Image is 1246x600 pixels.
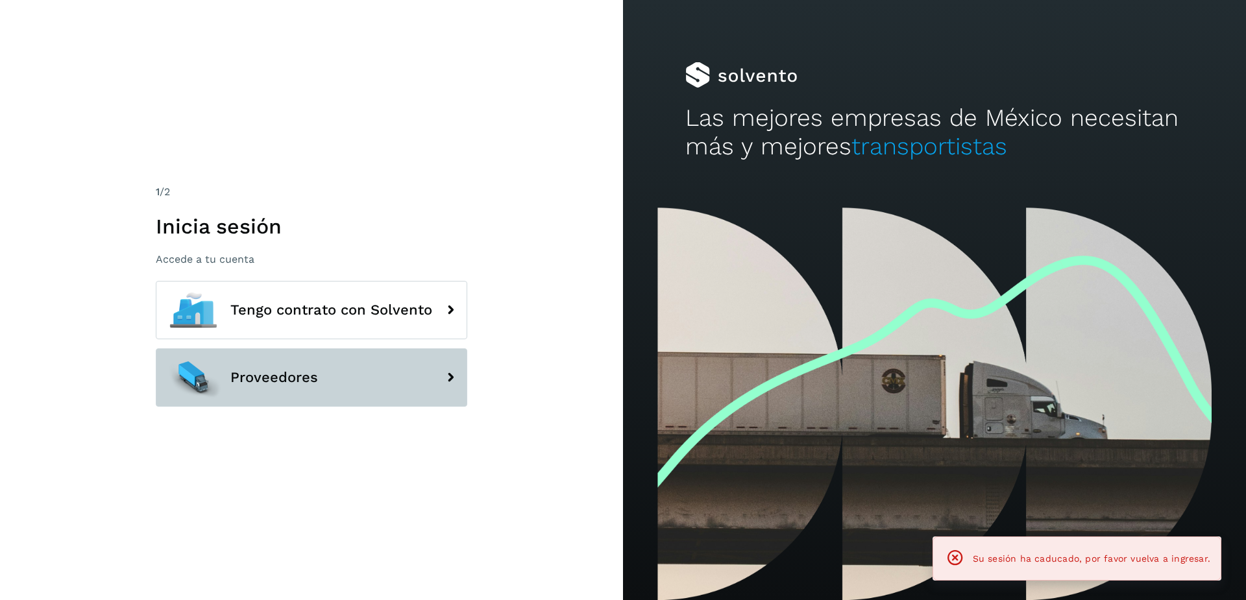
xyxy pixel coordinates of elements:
span: Su sesión ha caducado, por favor vuelva a ingresar. [973,553,1210,564]
div: /2 [156,184,467,200]
span: transportistas [851,132,1007,160]
p: Accede a tu cuenta [156,253,467,265]
span: 1 [156,186,160,198]
button: Proveedores [156,348,467,407]
button: Tengo contrato con Solvento [156,281,467,339]
span: Tengo contrato con Solvento [230,302,432,318]
span: Proveedores [230,370,318,385]
h2: Las mejores empresas de México necesitan más y mejores [685,104,1184,162]
h1: Inicia sesión [156,214,467,239]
